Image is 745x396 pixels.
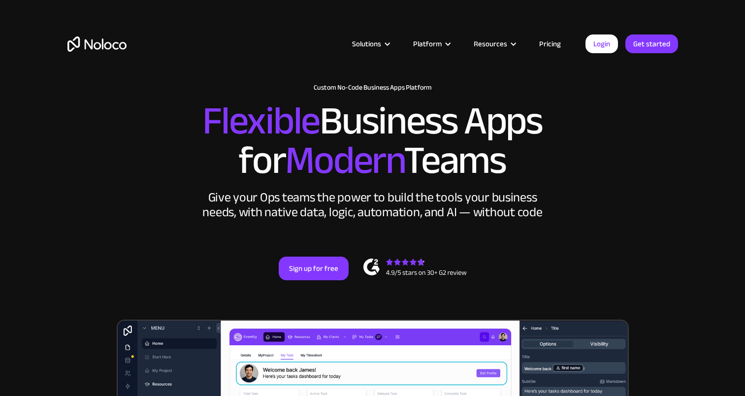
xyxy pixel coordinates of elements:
[285,124,404,197] span: Modern
[200,190,545,220] div: Give your Ops teams the power to build the tools your business needs, with native data, logic, au...
[401,37,461,50] div: Platform
[67,101,678,180] h2: Business Apps for Teams
[279,257,349,280] a: Sign up for free
[461,37,527,50] div: Resources
[340,37,401,50] div: Solutions
[527,37,573,50] a: Pricing
[625,34,678,53] a: Get started
[352,37,381,50] div: Solutions
[67,36,127,52] a: home
[474,37,507,50] div: Resources
[585,34,618,53] a: Login
[413,37,442,50] div: Platform
[202,84,320,158] span: Flexible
